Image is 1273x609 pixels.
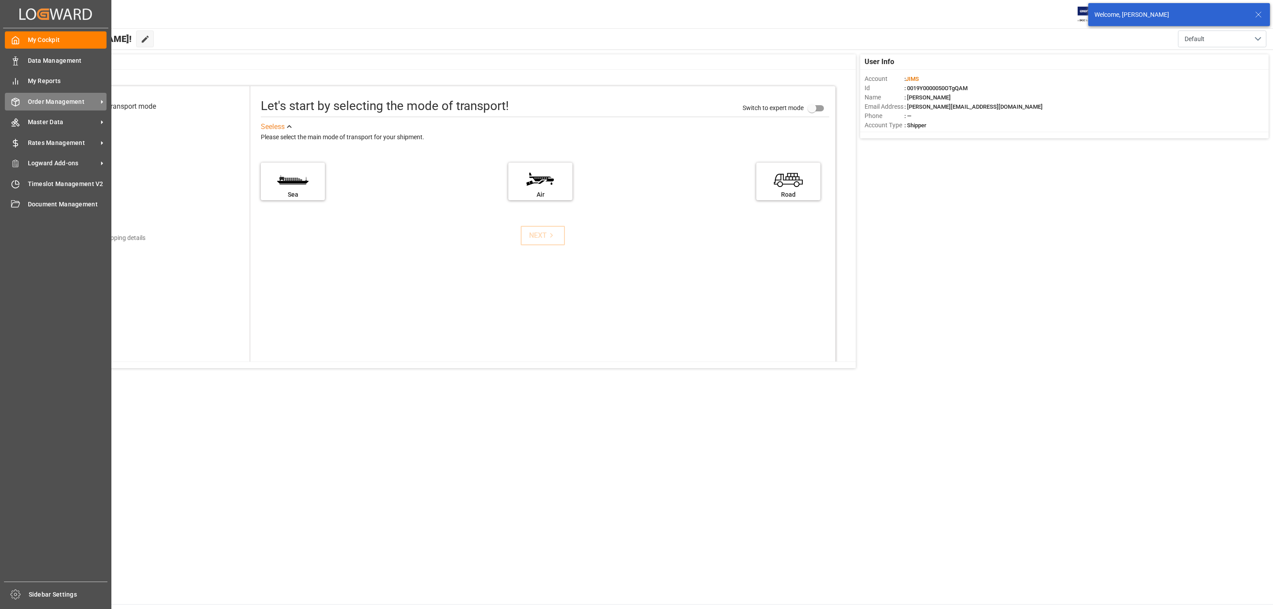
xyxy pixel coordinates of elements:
span: JIMS [906,76,919,82]
img: Exertis%20JAM%20-%20Email%20Logo.jpg_1722504956.jpg [1078,7,1108,22]
button: NEXT [521,226,565,245]
div: Road [761,190,816,199]
div: Welcome, [PERSON_NAME] [1094,10,1246,19]
span: Timeslot Management V2 [28,179,107,189]
a: Document Management [5,196,107,213]
div: See less [261,122,285,132]
span: Id [865,84,904,93]
span: Default [1185,34,1204,44]
div: Let's start by selecting the mode of transport! [261,97,509,115]
span: Rates Management [28,138,98,148]
span: Document Management [28,200,107,209]
div: Air [513,190,568,199]
span: : [PERSON_NAME] [904,94,951,101]
span: Master Data [28,118,98,127]
span: Name [865,93,904,102]
span: Data Management [28,56,107,65]
span: Account Type [865,121,904,130]
a: My Cockpit [5,31,107,49]
button: open menu [1178,30,1266,47]
div: Please select the main mode of transport for your shipment. [261,132,829,143]
span: Email Address [865,102,904,111]
a: Data Management [5,52,107,69]
span: Logward Add-ons [28,159,98,168]
span: User Info [865,57,894,67]
span: Phone [865,111,904,121]
span: Account [865,74,904,84]
span: : Shipper [904,122,926,129]
span: : — [904,113,911,119]
div: Sea [265,190,320,199]
div: Select transport mode [88,101,156,112]
span: Switch to expert mode [743,104,804,111]
a: Timeslot Management V2 [5,175,107,192]
span: My Reports [28,76,107,86]
div: NEXT [529,230,556,241]
a: My Reports [5,72,107,90]
span: Sidebar Settings [29,590,108,599]
span: : [PERSON_NAME][EMAIL_ADDRESS][DOMAIN_NAME] [904,103,1043,110]
span: Order Management [28,97,98,107]
span: : 0019Y0000050OTgQAM [904,85,968,91]
div: Add shipping details [90,233,145,243]
span: My Cockpit [28,35,107,45]
span: : [904,76,919,82]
